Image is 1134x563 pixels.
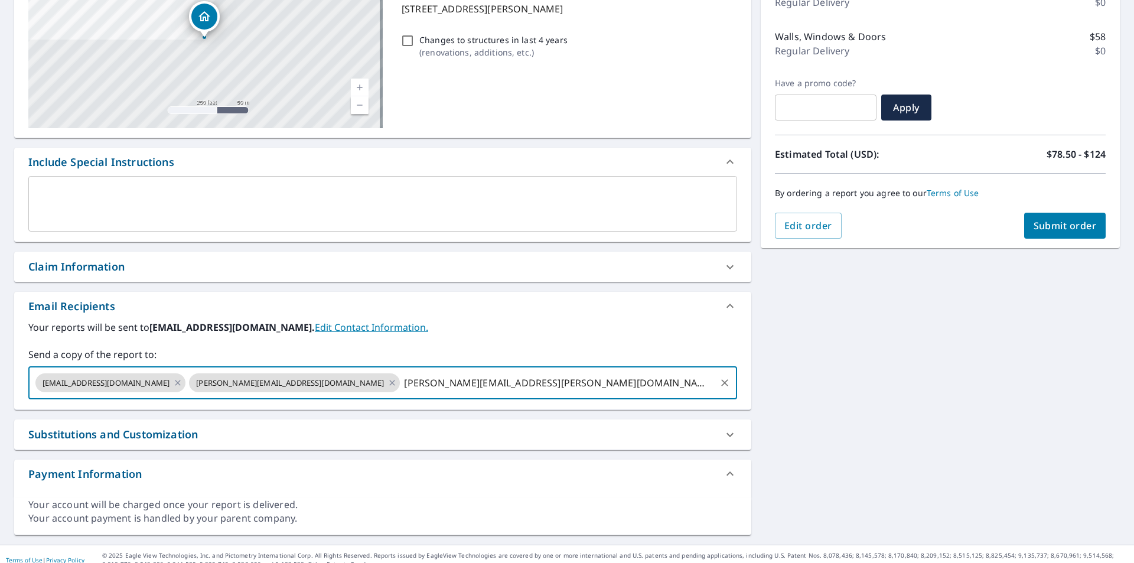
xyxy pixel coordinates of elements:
div: Include Special Instructions [14,148,751,176]
span: Edit order [784,219,832,232]
div: Dropped pin, building 1, Residential property, 425 Leicester Square Dr Ballwin, MO 63021 [189,1,220,38]
div: Claim Information [14,252,751,282]
div: Claim Information [28,259,125,275]
a: Current Level 17, Zoom In [351,79,369,96]
label: Send a copy of the report to: [28,347,737,362]
div: [EMAIL_ADDRESS][DOMAIN_NAME] [35,373,185,392]
div: Email Recipients [14,292,751,320]
span: Submit order [1034,219,1097,232]
p: ( renovations, additions, etc. ) [419,46,568,58]
div: Payment Information [14,460,751,488]
label: Have a promo code? [775,78,876,89]
button: Clear [716,375,733,391]
button: Submit order [1024,213,1106,239]
p: By ordering a report you agree to our [775,188,1106,198]
p: [STREET_ADDRESS][PERSON_NAME] [402,2,732,16]
div: Substitutions and Customization [14,419,751,450]
a: EditContactInfo [315,321,428,334]
span: [PERSON_NAME][EMAIL_ADDRESS][DOMAIN_NAME] [189,377,391,389]
a: Terms of Use [927,187,979,198]
p: Changes to structures in last 4 years [419,34,568,46]
b: [EMAIL_ADDRESS][DOMAIN_NAME]. [149,321,315,334]
div: Include Special Instructions [28,154,174,170]
button: Apply [881,95,931,121]
div: Substitutions and Customization [28,427,198,442]
p: $78.50 - $124 [1047,147,1106,161]
span: [EMAIL_ADDRESS][DOMAIN_NAME] [35,377,177,389]
div: Email Recipients [28,298,115,314]
p: Walls, Windows & Doors [775,30,886,44]
p: $0 [1095,44,1106,58]
button: Edit order [775,213,842,239]
label: Your reports will be sent to [28,320,737,334]
p: Estimated Total (USD): [775,147,940,161]
a: Current Level 17, Zoom Out [351,96,369,114]
div: [PERSON_NAME][EMAIL_ADDRESS][DOMAIN_NAME] [189,373,400,392]
p: Regular Delivery [775,44,849,58]
div: Your account will be charged once your report is delivered. [28,498,737,512]
div: Your account payment is handled by your parent company. [28,512,737,525]
span: Apply [891,101,922,114]
p: $58 [1090,30,1106,44]
div: Payment Information [28,466,142,482]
